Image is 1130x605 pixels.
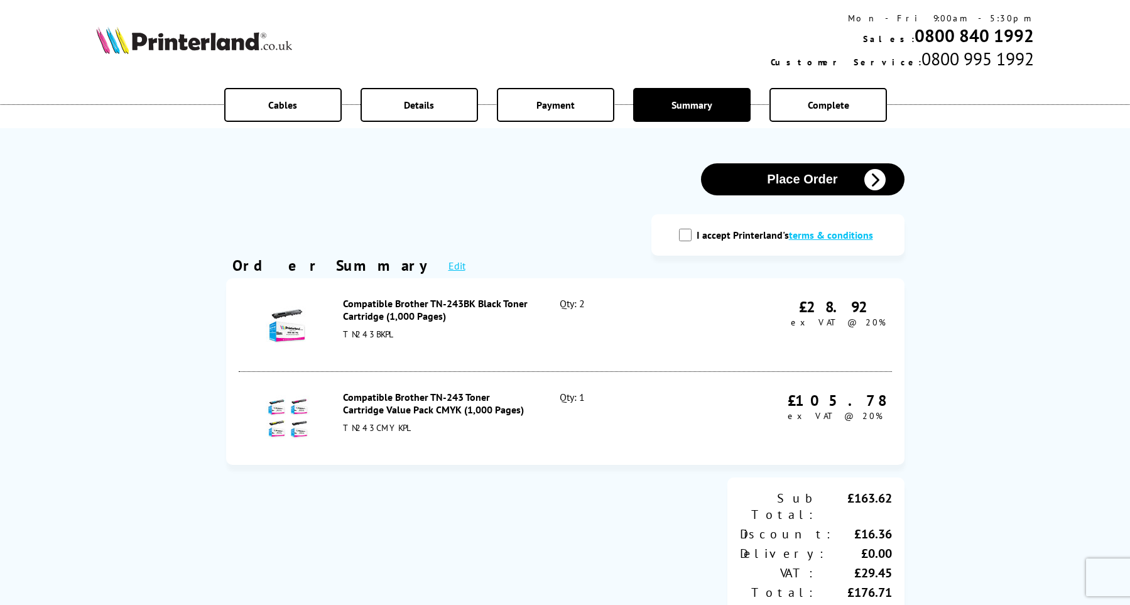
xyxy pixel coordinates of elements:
[771,57,921,68] span: Customer Service:
[915,24,1034,47] a: 0800 840 1992
[771,13,1034,24] div: Mon - Fri 9:00am - 5:30pm
[560,297,690,352] div: Qty: 2
[789,229,873,241] a: modal_tc
[697,229,879,241] label: I accept Printerland's
[788,391,886,410] div: £105.78
[816,490,892,523] div: £163.62
[740,565,816,581] div: VAT:
[701,163,905,195] button: Place Order
[343,422,533,433] div: TN243CMYKPL
[827,545,892,562] div: £0.00
[404,99,434,111] span: Details
[232,256,436,275] div: Order Summary
[791,297,886,317] div: £28.92
[343,329,533,340] div: TN243BKPL
[863,33,915,45] span: Sales:
[740,490,816,523] div: Sub Total:
[788,410,883,422] span: ex VAT @ 20%
[560,391,690,446] div: Qty: 1
[921,47,1034,70] span: 0800 995 1992
[808,99,849,111] span: Complete
[740,545,827,562] div: Delivery:
[816,584,892,601] div: £176.71
[448,259,465,272] a: Edit
[266,302,310,346] img: Compatible Brother TN-243BK Black Toner Cartridge (1,000 Pages)
[343,297,533,322] div: Compatible Brother TN-243BK Black Toner Cartridge (1,000 Pages)
[834,526,892,542] div: £16.36
[266,395,310,439] img: Compatible Brother TN-243 Toner Cartridge Value Pack CMYK (1,000 Pages)
[791,317,886,328] span: ex VAT @ 20%
[740,526,834,542] div: Discount:
[671,99,712,111] span: Summary
[96,26,292,54] img: Printerland Logo
[536,99,575,111] span: Payment
[740,584,816,601] div: Total:
[816,565,892,581] div: £29.45
[343,391,533,416] div: Compatible Brother TN-243 Toner Cartridge Value Pack CMYK (1,000 Pages)
[268,99,297,111] span: Cables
